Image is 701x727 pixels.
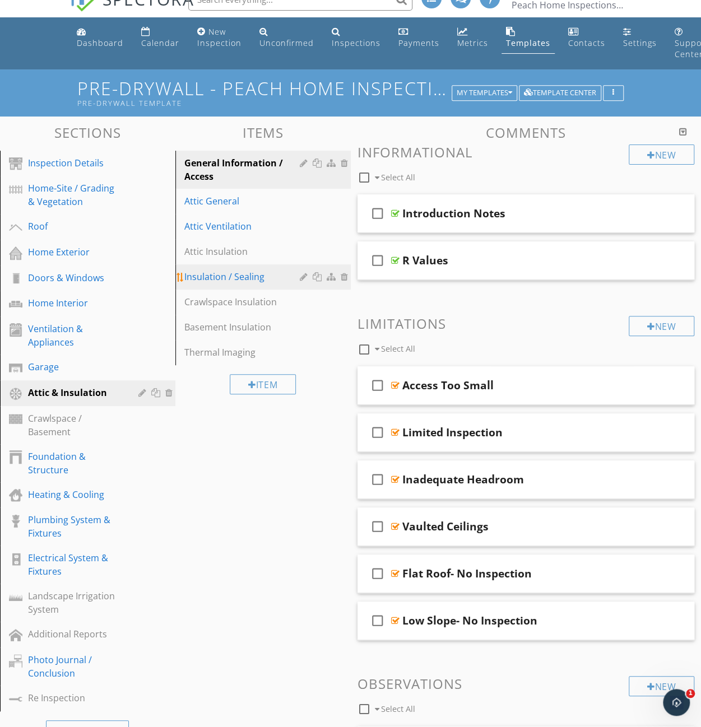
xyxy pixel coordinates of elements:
[28,589,122,616] div: Landscape Irrigation System
[230,374,296,394] div: Item
[502,22,555,54] a: Templates
[327,22,385,54] a: Inspections
[175,125,351,140] h3: Items
[524,89,596,97] div: Template Center
[398,38,439,48] div: Payments
[402,254,448,267] div: R Values
[369,247,387,274] i: check_box_outline_blank
[568,38,605,48] div: Contacts
[184,194,303,208] div: Attic General
[184,295,303,309] div: Crawlspace Insulation
[402,473,524,486] div: Inadequate Headroom
[369,607,387,634] i: check_box_outline_blank
[193,22,246,54] a: New Inspection
[184,270,303,283] div: Insulation / Sealing
[452,85,517,101] button: My Templates
[519,87,601,97] a: Template Center
[629,316,694,336] div: New
[506,38,550,48] div: Templates
[28,220,122,233] div: Roof
[28,181,122,208] div: Home-Site / Grading & Vegetation
[369,372,387,399] i: check_box_outline_blank
[197,26,242,48] div: New Inspection
[28,360,122,374] div: Garage
[28,271,122,285] div: Doors & Windows
[28,245,122,259] div: Home Exterior
[28,513,122,540] div: Plumbing System & Fixtures
[259,38,314,48] div: Unconfirmed
[72,22,128,54] a: Dashboard
[663,689,690,716] iframe: Intercom live chat
[629,676,694,696] div: New
[402,207,505,220] div: Introduction Notes
[457,89,512,97] div: My Templates
[28,691,122,705] div: Re Inspection
[141,38,179,48] div: Calendar
[402,379,494,392] div: Access Too Small
[369,560,387,587] i: check_box_outline_blank
[137,22,184,54] a: Calendar
[381,172,415,183] span: Select All
[381,703,415,714] span: Select All
[358,316,695,331] h3: Limitations
[28,386,122,399] div: Attic & Insulation
[28,156,122,170] div: Inspection Details
[358,145,695,160] h3: Informational
[519,85,601,101] button: Template Center
[453,22,493,54] a: Metrics
[358,676,695,691] h3: Observations
[369,466,387,493] i: check_box_outline_blank
[369,200,387,227] i: check_box_outline_blank
[255,22,318,54] a: Unconfirmed
[184,245,303,258] div: Attic Insulation
[28,296,122,310] div: Home Interior
[77,38,123,48] div: Dashboard
[28,450,122,477] div: Foundation & Structure
[28,322,122,349] div: Ventilation & Appliances
[402,520,489,533] div: Vaulted Ceilings
[28,551,122,578] div: Electrical System & Fixtures
[686,689,695,698] span: 1
[184,320,303,334] div: Basement Insulation
[28,488,122,501] div: Heating & Cooling
[402,614,537,627] div: Low Slope- No Inspection
[402,567,532,580] div: Flat Roof- No Inspection
[394,22,444,54] a: Payments
[184,346,303,359] div: Thermal Imaging
[77,99,456,108] div: Pre-Drywall Template
[28,412,122,439] div: Crawlspace / Basement
[184,220,303,233] div: Attic Ventilation
[629,145,694,165] div: New
[332,38,380,48] div: Inspections
[402,426,503,439] div: Limited Inspection
[369,419,387,446] i: check_box_outline_blank
[369,513,387,540] i: check_box_outline_blank
[28,627,122,641] div: Additional Reports
[619,22,661,54] a: Settings
[28,653,122,680] div: Photo Journal / Conclusion
[358,125,695,140] h3: Comments
[457,38,488,48] div: Metrics
[623,38,657,48] div: Settings
[381,343,415,354] span: Select All
[184,156,303,183] div: General Information / Access
[564,22,610,54] a: Contacts
[77,78,624,107] h1: Pre-Drywall - Peach Home Inspections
